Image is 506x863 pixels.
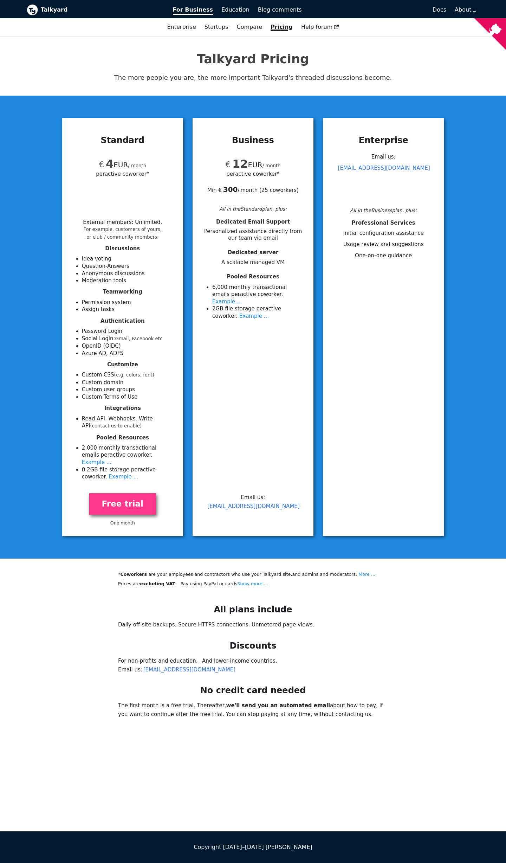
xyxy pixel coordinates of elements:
[297,21,343,33] a: Help forum
[115,336,163,341] small: Gmail, Facebook etc
[82,255,175,263] li: Idea voting
[82,459,111,465] a: Example ...
[118,657,388,674] p: For non-profits and education. And lower-income countries. Email us:
[225,160,231,169] span: €
[118,571,388,578] li: * are your employees and contractors who use your Talkyard site, and admins and moderators.
[331,151,435,205] div: Email us:
[331,220,435,226] h4: Professional Services
[27,72,479,83] p: The more people you are, the more important Talkyard's threaded discussions become.
[82,263,175,270] li: Question-Answers
[82,299,175,306] li: Permission system
[82,342,175,350] li: OpenID (OIDC)
[109,474,138,480] a: Example ...
[201,135,305,146] h3: Business
[83,219,162,240] li: External members : Unlimited .
[201,273,305,280] h4: Pooled Resources
[216,219,290,225] span: Dedicated Email Support
[82,386,175,393] li: Custom user groups
[118,701,388,719] p: The first month is a free trial. Thereafter, about how to pay, if you want to continue after the ...
[331,241,435,248] li: Usage review and suggestions
[82,270,175,277] li: Anonymous discussions
[82,393,175,401] li: Custom Terms of Use
[201,493,305,511] p: Email us:
[225,161,262,169] span: EUR
[99,160,104,169] span: €
[201,178,305,194] div: Min € / month ( 25 coworkers )
[143,666,235,673] a: [EMAIL_ADDRESS][DOMAIN_NAME]
[118,685,388,696] h2: No credit card needed
[71,245,175,252] h4: Discussions
[212,284,305,305] li: 6 ,000 monthly transactional emails per active coworker .
[71,289,175,295] h4: Teamworking
[71,361,175,368] h4: Customize
[338,165,430,171] a: [EMAIL_ADDRESS][DOMAIN_NAME]
[237,581,268,586] a: Show more ...
[201,228,305,241] span: Personalized assistance directly from our team via email
[455,6,475,13] a: About
[140,581,175,586] strong: excluding VAT
[358,572,375,577] a: More ...
[331,252,435,259] li: One-on-one guidance
[118,620,388,629] p: Daily off-site backups. Secure HTTPS connections. Unmetered page views.
[82,444,175,466] li: 2 ,000 monthly transactional emails per active coworker .
[99,161,128,169] span: EUR
[239,313,269,319] a: Example ...
[173,6,213,15] span: For Business
[27,51,479,67] h1: Talkyard Pricing
[433,6,446,13] span: Docs
[228,249,279,256] span: Dedicated server
[27,843,479,852] div: Copyright [DATE]–[DATE] [PERSON_NAME]
[27,4,163,15] a: Talkyard logoTalkyard
[41,5,163,14] b: Talkyard
[258,6,302,13] span: Blog comments
[82,466,175,481] li: 0.2 GB file storage per active coworker .
[118,580,388,587] p: Prices are . Pay using PayPal or cards
[118,604,388,615] h2: All plans include
[110,520,135,526] small: One month
[84,227,162,240] small: For example, customers of yours, or club / community members.
[82,415,175,430] li: Read API. Webhooks. Write API
[226,702,330,709] b: we'll send you an automated email
[82,379,175,386] li: Custom domain
[163,21,200,33] a: Enterprise
[128,163,146,168] small: / month
[331,206,435,214] div: All in the Business plan, plus:
[301,24,339,30] span: Help forum
[306,4,451,16] a: Docs
[212,298,242,305] a: Example ...
[236,24,262,30] a: Compare
[96,170,149,178] span: per active coworker*
[254,4,306,16] a: Blog comments
[82,371,175,379] li: Custom CSS
[217,4,254,16] a: Education
[71,405,175,412] h4: Integrations
[226,170,279,178] span: per active coworker*
[82,306,175,313] li: Assign tasks
[262,163,281,168] small: / month
[82,277,175,284] li: Moderation tools
[331,135,435,146] h3: Enterprise
[106,157,113,170] span: 4
[201,259,305,266] span: A scalable managed VM
[120,572,148,577] b: Coworkers
[200,21,233,33] a: Startups
[89,493,156,515] a: Free trial
[266,21,297,33] a: Pricing
[201,205,305,213] div: All in the Standard plan, plus:
[207,503,299,509] a: [EMAIL_ADDRESS][DOMAIN_NAME]
[169,4,218,16] a: For Business
[212,305,305,320] li: 2 GB file storage per active coworker .
[71,434,175,441] h4: Pooled Resources
[232,157,248,170] span: 12
[90,423,142,429] small: (contact us to enable)
[118,640,388,651] h2: Discounts
[27,4,38,15] img: Talkyard logo
[223,185,238,194] b: 300
[221,6,249,13] span: Education
[82,335,175,343] li: Social Login:
[331,230,435,237] li: Initial configuration assistance
[71,135,175,146] h3: Standard
[82,328,175,335] li: Password Login
[71,318,175,324] h4: Authentication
